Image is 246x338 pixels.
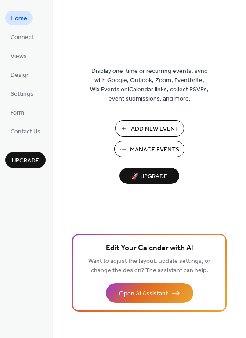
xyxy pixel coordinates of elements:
[119,168,179,184] button: 🚀 Upgrade
[5,67,35,82] a: Design
[115,120,184,137] button: Add New Event
[106,283,193,303] button: Open AI Assistant
[106,242,193,255] span: Edit Your Calendar with AI
[90,67,209,104] span: Display one-time or recurring events, sync with Google, Outlook, Zoom, Eventbrite, Wix Events or ...
[5,105,29,119] a: Form
[125,171,174,183] span: 🚀 Upgrade
[5,152,46,168] button: Upgrade
[88,255,210,277] span: Want to adjust the layout, update settings, or change the design? The assistant can help.
[12,156,39,165] span: Upgrade
[5,48,32,63] a: Views
[5,29,39,44] a: Connect
[114,141,184,157] button: Manage Events
[5,11,33,25] a: Home
[5,124,46,138] a: Contact Us
[11,14,27,23] span: Home
[11,52,27,61] span: Views
[11,33,34,42] span: Connect
[11,71,30,80] span: Design
[11,127,40,137] span: Contact Us
[11,90,33,99] span: Settings
[5,86,39,101] a: Settings
[131,125,179,134] span: Add New Event
[130,145,179,155] span: Manage Events
[11,108,24,118] span: Form
[119,289,168,298] span: Open AI Assistant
